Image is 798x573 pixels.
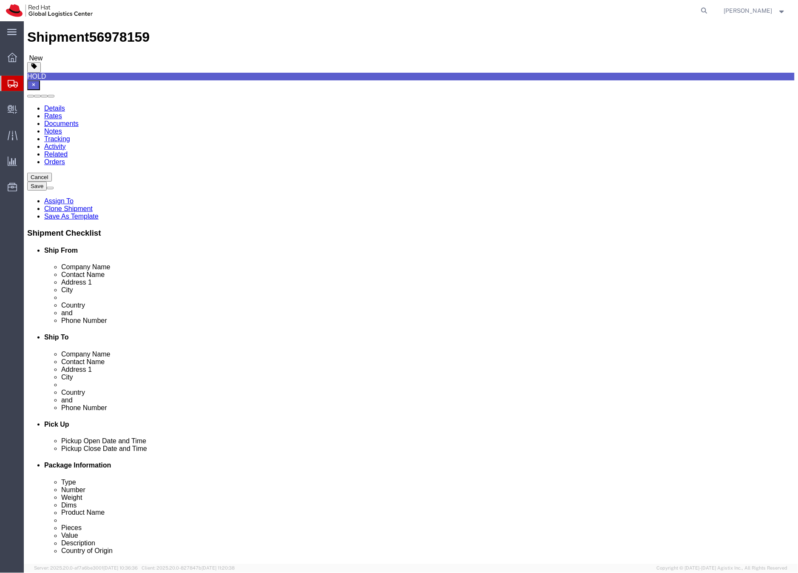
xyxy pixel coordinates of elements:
button: [PERSON_NAME] [724,6,787,16]
span: Sona Mala [724,6,772,15]
img: logo [6,4,93,17]
span: Client: 2025.20.0-827847b [142,566,235,571]
span: Server: 2025.20.0-af7a6be3001 [34,566,138,571]
iframe: FS Legacy Container [24,21,798,564]
span: [DATE] 11:20:38 [202,566,235,571]
span: [DATE] 10:36:36 [103,566,138,571]
span: Copyright © [DATE]-[DATE] Agistix Inc., All Rights Reserved [657,565,788,572]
